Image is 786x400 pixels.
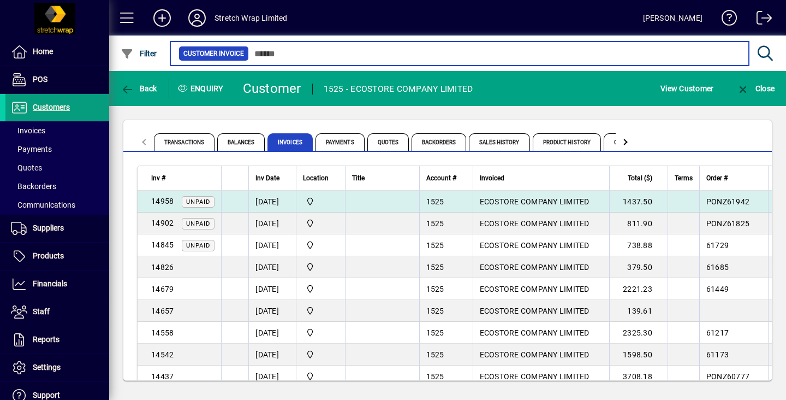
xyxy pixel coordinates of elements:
app-page-header-button: Back [109,79,169,98]
span: Invoices [11,126,45,135]
a: Communications [5,196,109,214]
span: Reports [33,335,59,344]
span: SWL-AKL [303,305,338,317]
div: Stretch Wrap Limited [215,9,288,27]
a: Backorders [5,177,109,196]
span: ECOSTORE COMPANY LIMITED [480,197,589,206]
span: Quotes [11,163,42,172]
td: [DATE] [248,234,296,256]
td: 1437.50 [609,191,668,213]
div: Order # [706,172,761,184]
span: SWL-AKL [303,349,338,361]
span: SWL-AKL [303,327,338,339]
span: Support [33,391,60,399]
span: Unpaid [186,242,210,249]
span: ECOSTORE COMPANY LIMITED [480,285,589,293]
td: 811.90 [609,213,668,234]
span: 61729 [706,241,729,250]
td: [DATE] [248,344,296,366]
td: [DATE] [248,278,296,300]
span: 14437 [151,372,174,381]
span: Location [303,172,329,184]
span: Order # [706,172,728,184]
span: ECOSTORE COMPANY LIMITED [480,307,589,315]
span: SWL-AKL [303,217,338,230]
span: 1525 [426,197,444,206]
button: Add [145,8,180,28]
div: Customer [243,80,301,97]
span: Payments [11,145,52,154]
span: 1525 [426,307,444,315]
td: [DATE] [248,300,296,322]
td: 738.88 [609,234,668,256]
button: Filter [118,44,160,63]
button: Profile [180,8,215,28]
span: 61685 [706,263,729,272]
span: SWL-AKL [303,261,338,273]
span: 14958 [151,197,174,205]
span: Suppliers [33,223,64,232]
span: 61449 [706,285,729,293]
span: ECOSTORE COMPANY LIMITED [480,263,589,272]
a: Payments [5,140,109,158]
div: Title [352,172,412,184]
span: Product History [533,133,602,151]
span: 1525 [426,219,444,228]
span: Settings [33,363,61,372]
span: SWL-AKL [303,283,338,295]
span: Backorders [412,133,466,151]
div: [PERSON_NAME] [643,9,702,27]
a: Knowledge Base [713,2,737,38]
span: View Customer [660,80,713,97]
span: Inv # [151,172,165,184]
span: Total ($) [628,172,652,184]
span: Transactions [154,133,215,151]
span: 14902 [151,219,174,227]
span: Account # [426,172,456,184]
span: PONZ61825 [706,219,749,228]
span: Terms [675,172,693,184]
span: SWL-AKL [303,239,338,251]
span: 14845 [151,240,174,249]
span: ECOSTORE COMPANY LIMITED [480,241,589,250]
span: Payments [315,133,365,151]
span: 1525 [426,350,444,359]
span: Balances [217,133,265,151]
span: Customer Invoice [183,48,244,59]
span: 61173 [706,350,729,359]
span: Customers [33,103,70,111]
span: Unpaid [186,198,210,205]
span: ECOSTORE COMPANY LIMITED [480,350,589,359]
div: 1525 - ECOSTORE COMPANY LIMITED [324,80,473,98]
td: [DATE] [248,366,296,387]
span: Filter [121,49,157,58]
span: Sales History [469,133,529,151]
span: Title [352,172,365,184]
span: 14558 [151,328,174,337]
a: Quotes [5,158,109,177]
td: [DATE] [248,213,296,234]
span: Quotes [367,133,409,151]
span: Staff [33,307,50,316]
span: Invoices [267,133,313,151]
span: 14542 [151,350,174,359]
div: Location [303,172,338,184]
a: Logout [748,2,772,38]
div: Invoiced [480,172,603,184]
span: Unpaid [186,220,210,227]
span: Home [33,47,53,56]
td: 3708.18 [609,366,668,387]
a: Financials [5,270,109,298]
span: 14657 [151,307,174,315]
span: ECOSTORE COMPANY LIMITED [480,328,589,337]
td: [DATE] [248,191,296,213]
app-page-header-button: Close enquiry [725,79,786,98]
td: 1598.50 [609,344,668,366]
span: Back [121,84,157,93]
td: [DATE] [248,322,296,344]
a: Staff [5,298,109,326]
span: 61217 [706,328,729,337]
div: Inv Date [255,172,289,184]
a: Invoices [5,121,109,140]
a: POS [5,66,109,93]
